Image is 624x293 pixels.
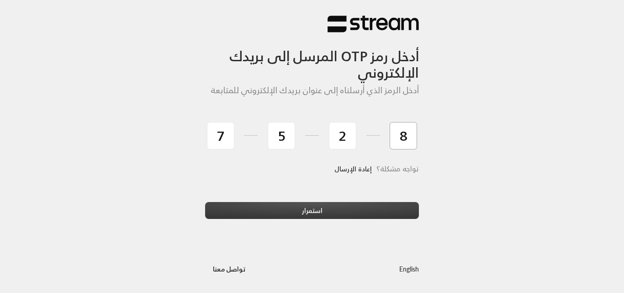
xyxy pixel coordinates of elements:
button: تواصل معنا [205,261,253,277]
h5: أدخل الرمز الذي أرسلناه إلى عنوان بريدك الإلكتروني للمتابعة [205,85,419,96]
h3: أدخل رمز OTP المرسل إلى بريدك الإلكتروني [205,33,419,81]
span: تواجه مشكلة؟ [376,162,419,175]
button: استمرار [205,202,419,219]
a: English [399,261,419,277]
a: تواصل معنا [205,263,253,275]
a: إعادة الإرسال [334,160,372,178]
img: Stream Logo [328,15,419,33]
